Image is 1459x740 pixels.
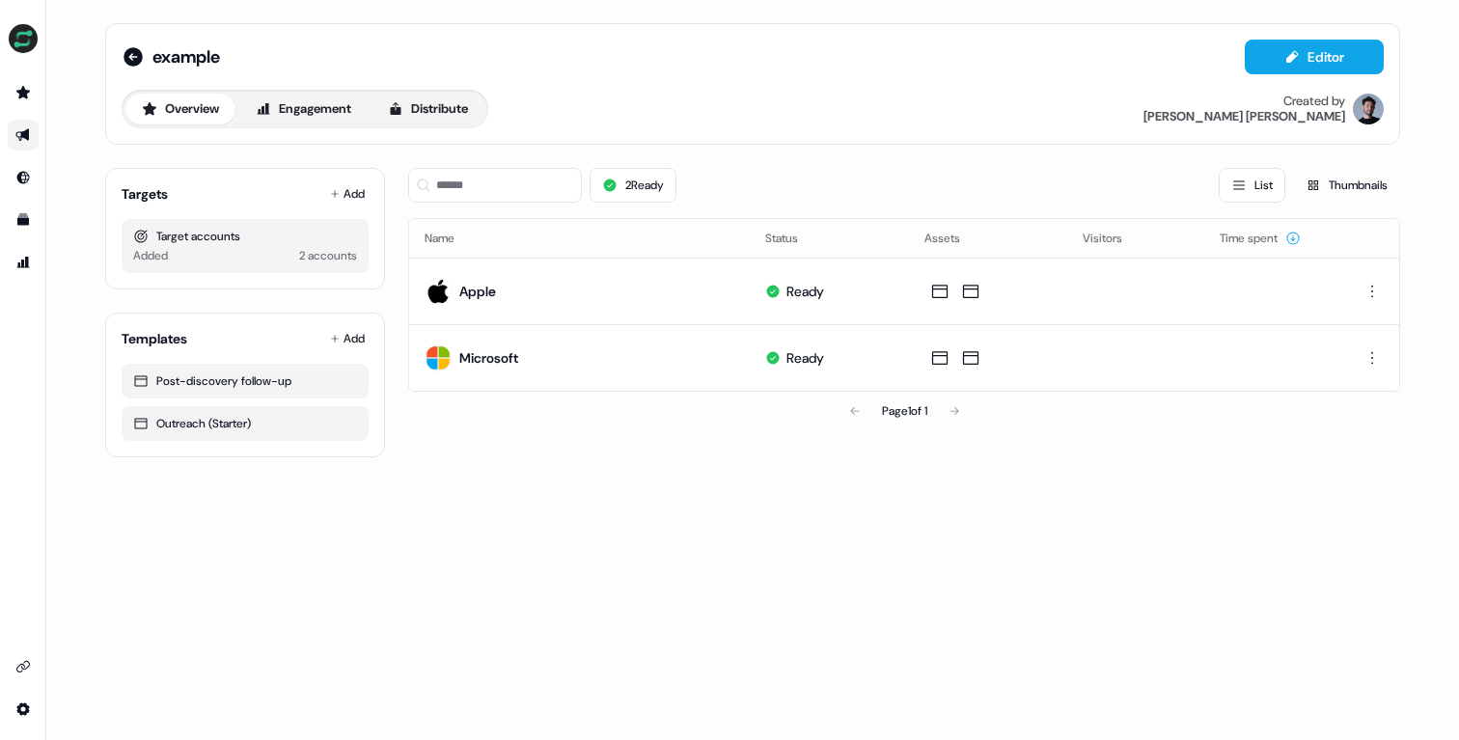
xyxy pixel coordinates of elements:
[8,77,39,108] a: Go to prospects
[459,348,518,368] div: Microsoft
[8,651,39,682] a: Go to integrations
[459,282,496,301] div: Apple
[1245,40,1384,74] button: Editor
[8,205,39,235] a: Go to templates
[372,94,484,124] button: Distribute
[425,221,478,256] button: Name
[1283,94,1345,109] div: Created by
[1293,168,1400,203] button: Thumbnails
[1353,94,1384,124] img: Patrick
[765,221,821,256] button: Status
[8,162,39,193] a: Go to Inbound
[590,168,676,203] button: 2Ready
[326,180,369,207] button: Add
[125,94,235,124] button: Overview
[133,227,357,246] div: Target accounts
[882,401,927,421] div: Page 1 of 1
[122,184,168,204] div: Targets
[1220,221,1301,256] button: Time spent
[786,282,824,301] div: Ready
[133,246,168,265] div: Added
[909,219,1068,258] th: Assets
[133,414,357,433] div: Outreach (Starter)
[299,246,357,265] div: 2 accounts
[133,371,357,391] div: Post-discovery follow-up
[786,348,824,368] div: Ready
[8,247,39,278] a: Go to attribution
[239,94,368,124] button: Engagement
[1083,221,1145,256] button: Visitors
[326,325,369,352] button: Add
[152,45,220,69] span: example
[8,120,39,151] a: Go to outbound experience
[1219,168,1285,203] button: List
[1143,109,1345,124] div: [PERSON_NAME] [PERSON_NAME]
[122,329,187,348] div: Templates
[1245,49,1384,69] a: Editor
[8,694,39,725] a: Go to integrations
